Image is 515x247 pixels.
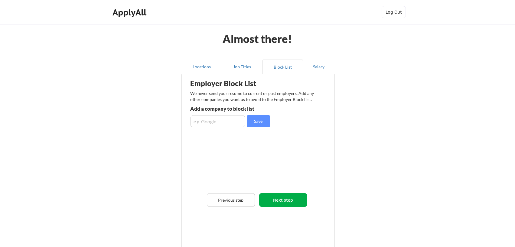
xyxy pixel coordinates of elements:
input: e.g. Google [190,115,245,127]
button: Block List [262,60,303,74]
div: Employer Block List [190,80,285,87]
div: ApplyAll [112,7,148,18]
button: Next step [259,193,307,207]
div: Add a company to block list [190,106,279,111]
button: Log Out [382,6,406,18]
button: Locations [181,60,222,74]
div: We never send your resume to current or past employers. Add any other companies you want us to av... [190,90,318,102]
button: Previous step [207,193,255,207]
div: Almost there! [215,33,299,44]
button: Salary [303,60,335,74]
button: Job Titles [222,60,262,74]
button: Save [247,115,270,127]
